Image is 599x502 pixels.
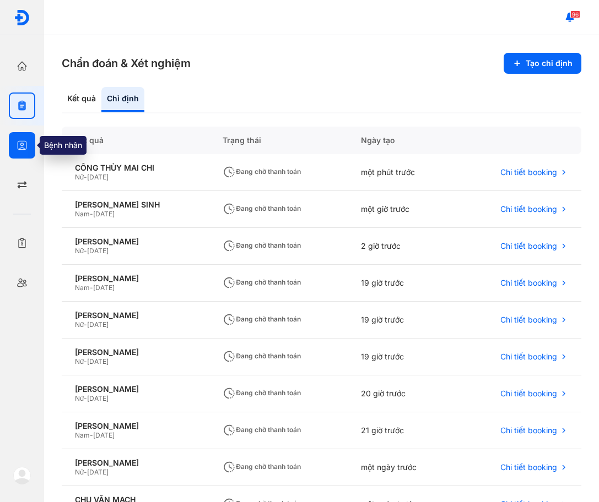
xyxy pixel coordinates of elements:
[348,339,456,375] div: 19 giờ trước
[87,394,109,402] span: [DATE]
[90,210,93,218] span: -
[75,247,84,255] span: Nữ
[75,468,84,476] span: Nữ
[87,357,109,365] span: [DATE]
[75,347,196,357] div: [PERSON_NAME]
[500,204,557,214] span: Chi tiết booking
[75,237,196,247] div: [PERSON_NAME]
[75,431,90,439] span: Nam
[75,357,84,365] span: Nữ
[84,357,87,365] span: -
[348,375,456,412] div: 20 giờ trước
[14,9,30,26] img: logo
[75,274,196,283] div: [PERSON_NAME]
[62,56,191,71] h3: Chẩn đoán & Xét nghiệm
[84,247,87,255] span: -
[87,173,109,181] span: [DATE]
[500,241,557,251] span: Chi tiết booking
[348,127,456,154] div: Ngày tạo
[504,53,581,74] button: Tạo chỉ định
[348,302,456,339] div: 19 giờ trước
[13,467,31,484] img: logo
[75,173,84,181] span: Nữ
[500,425,557,435] span: Chi tiết booking
[87,320,109,329] span: [DATE]
[90,283,93,292] span: -
[75,421,196,431] div: [PERSON_NAME]
[93,431,115,439] span: [DATE]
[500,167,557,177] span: Chi tiết booking
[87,468,109,476] span: [DATE]
[75,200,196,210] div: [PERSON_NAME] SINH
[570,10,580,18] span: 96
[500,462,557,472] span: Chi tiết booking
[87,247,109,255] span: [DATE]
[93,283,115,292] span: [DATE]
[84,394,87,402] span: -
[223,462,301,471] span: Đang chờ thanh toán
[75,320,84,329] span: Nữ
[62,127,209,154] div: Kết quả
[348,449,456,486] div: một ngày trước
[84,468,87,476] span: -
[223,204,301,212] span: Đang chờ thanh toán
[223,241,301,249] span: Đang chờ thanh toán
[223,352,301,360] span: Đang chờ thanh toán
[90,431,93,439] span: -
[223,278,301,286] span: Đang chờ thanh toán
[348,265,456,302] div: 19 giờ trước
[500,352,557,362] span: Chi tiết booking
[93,210,115,218] span: [DATE]
[75,458,196,468] div: [PERSON_NAME]
[223,425,301,434] span: Đang chờ thanh toán
[500,278,557,288] span: Chi tiết booking
[348,412,456,449] div: 21 giờ trước
[75,310,196,320] div: [PERSON_NAME]
[62,87,101,112] div: Kết quả
[75,394,84,402] span: Nữ
[223,167,301,176] span: Đang chờ thanh toán
[75,283,90,292] span: Nam
[84,320,87,329] span: -
[348,191,456,228] div: một giờ trước
[75,163,196,173] div: CÔNG THÙY MAI CHI
[500,389,557,399] span: Chi tiết booking
[348,154,456,191] div: một phút trước
[500,315,557,325] span: Chi tiết booking
[75,210,90,218] span: Nam
[209,127,348,154] div: Trạng thái
[223,315,301,323] span: Đang chờ thanh toán
[101,87,144,112] div: Chỉ định
[348,228,456,265] div: 2 giờ trước
[84,173,87,181] span: -
[75,384,196,394] div: [PERSON_NAME]
[223,389,301,397] span: Đang chờ thanh toán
